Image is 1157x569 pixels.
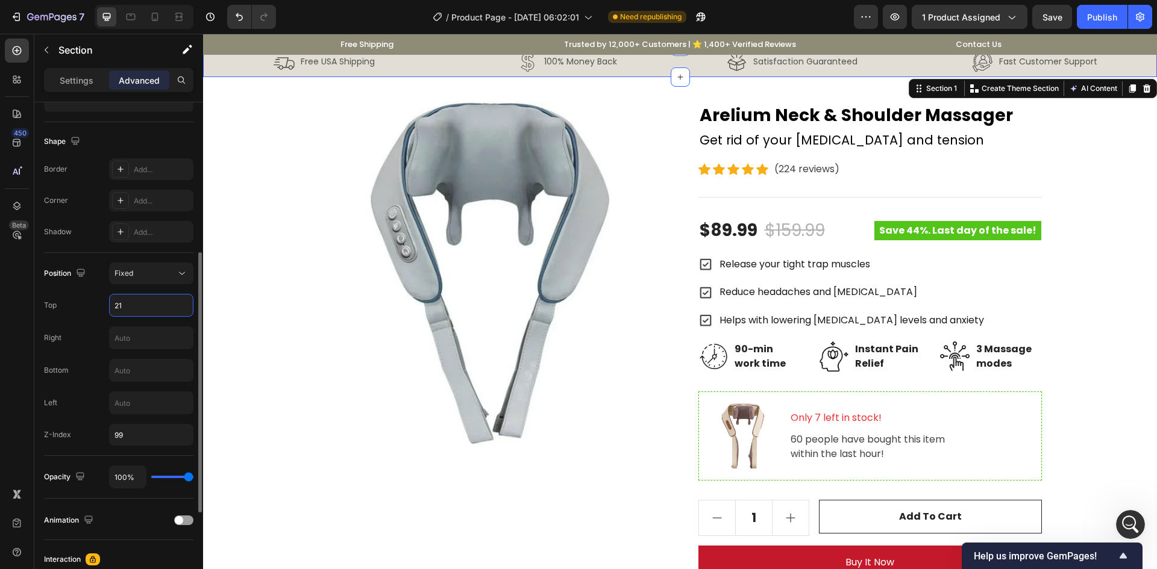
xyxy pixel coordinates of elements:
input: Auto [110,327,193,349]
input: quantity [532,467,570,502]
p: Release your tight trap muscles [516,222,781,240]
button: 7 [5,5,90,29]
div: Corner [44,195,68,206]
p: Create Theme Section [779,49,856,60]
p: Helps with lowering [MEDICAL_DATA] levels and anxiety [516,278,781,296]
button: decrement [496,467,532,502]
button: Add to cart [616,466,838,500]
div: 450 [11,128,29,138]
p: (224 reviews) [571,128,636,143]
div: Shadow [44,226,72,237]
pre: Save 44%. Last day of the sale! [671,187,838,207]
img: Alt Image [616,308,646,338]
span: Save [1043,12,1062,22]
div: Add to cart [696,476,759,490]
button: Save [1032,5,1072,29]
input: Auto [110,392,193,414]
img: Alt Image [495,308,525,338]
div: Beta [9,220,29,230]
p: Instant Pain Relief [652,308,716,337]
div: $159.99 [560,183,623,211]
h2: Arelium Neck & Shoulder Massager [495,68,839,96]
div: Z-Index [44,429,71,440]
span: / [446,11,449,23]
p: Get rid of your [MEDICAL_DATA] and tension [497,97,838,116]
span: Trusted by 12,000+ Customers | ⭐ 1,400+ Verified Reviews [361,5,593,16]
div: Add... [134,164,190,175]
p: 90-min work time [531,308,596,337]
div: Add... [134,196,190,207]
div: Position [44,266,88,282]
div: Left [44,397,57,408]
button: Fixed [109,263,193,284]
span: Product Page - [DATE] 06:02:01 [451,11,579,23]
div: Publish [1087,11,1117,23]
div: Undo/Redo [227,5,276,29]
span: 1 product assigned [922,11,1000,23]
button: Buy it now [495,512,839,546]
div: Section 1 [721,49,756,60]
span: Need republishing [620,11,682,22]
p: Reduce headaches and [MEDICAL_DATA] [516,250,781,267]
span: Fixed [114,269,133,278]
div: Top [44,300,57,311]
div: Right [44,332,61,343]
p: Free Shipping [137,5,190,17]
div: Add... [134,227,190,238]
div: Opacity [44,469,87,485]
iframe: To enrich screen reader interactions, please activate Accessibility in Grammarly extension settings [203,34,1157,569]
button: Publish [1077,5,1127,29]
button: increment [569,467,606,502]
div: Border [44,164,67,175]
p: 7 [79,10,84,24]
div: Shape [44,134,83,150]
img: Alt Image [506,368,574,437]
p: Section [58,43,157,57]
p: Settings [60,74,93,87]
button: Show survey - Help us improve GemPages! [974,549,1130,563]
span: Contact Us [753,5,798,16]
div: Buy it now [642,521,691,536]
button: 1 product assigned [912,5,1027,29]
input: Auto [110,294,193,316]
div: $89.99 [495,183,556,211]
img: Alt Image [737,308,767,337]
div: Animation [44,512,96,529]
iframe: Intercom live chat [1116,510,1145,539]
input: Auto [110,466,146,488]
p: 60 people have bought this item within the last hour! [588,399,827,428]
span: Help us improve GemPages! [974,550,1116,562]
p: Only 7 left in stock! [588,377,827,391]
div: Bottom [44,365,69,376]
p: 3 Massage modes [773,308,838,337]
button: AI Content [864,48,917,62]
p: Advanced [119,74,160,87]
input: Auto [110,359,193,381]
div: Interaction [44,554,81,565]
